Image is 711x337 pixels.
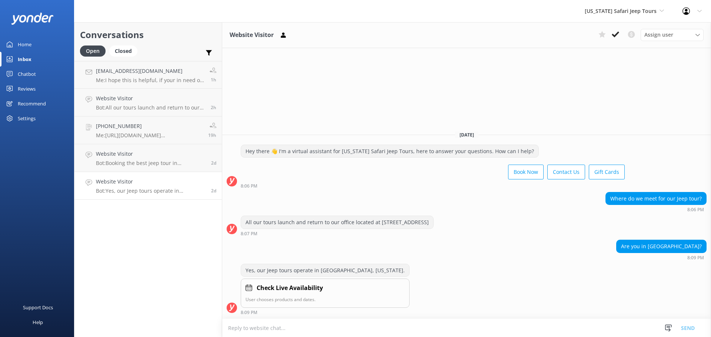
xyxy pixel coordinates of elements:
span: Sep 18 2025 07:23am (UTC -07:00) America/Phoenix [211,104,216,111]
div: Sep 15 2025 08:06pm (UTC -07:00) America/Phoenix [605,207,707,212]
p: User chooses products and dates. [246,296,405,303]
div: Closed [109,46,137,57]
p: Me: [URL][DOMAIN_NAME][DOMAIN_NAME] [96,132,203,139]
strong: 8:06 PM [687,208,704,212]
a: Closed [109,47,141,55]
a: [EMAIL_ADDRESS][DOMAIN_NAME]Me:I hope this is helpful, if your in need of any further assistance ... [74,61,222,89]
div: Chatbot [18,67,36,81]
span: Sep 18 2025 08:12am (UTC -07:00) America/Phoenix [211,77,216,83]
span: [US_STATE] Safari Jeep Tours [585,7,657,14]
span: Sep 15 2025 08:09pm (UTC -07:00) America/Phoenix [211,188,216,194]
div: Where do we meet for our Jeep tour? [606,192,706,205]
button: Contact Us [547,165,585,179]
h4: Website Visitor [96,94,205,102]
div: Inbox [18,52,31,67]
div: Support Docs [23,300,53,315]
span: Sep 17 2025 01:47pm (UTC -07:00) America/Phoenix [208,132,216,138]
a: Website VisitorBot:All our tours launch and return to our office located at [STREET_ADDRESS].2h [74,89,222,117]
strong: 8:06 PM [241,184,257,188]
div: Sep 15 2025 08:07pm (UTC -07:00) America/Phoenix [241,231,434,236]
div: Settings [18,111,36,126]
h4: Website Visitor [96,150,206,158]
a: Website VisitorBot:Booking the best jeep tour in [GEOGRAPHIC_DATA] with Safari Jeep Tours is quic... [74,144,222,172]
h4: [PHONE_NUMBER] [96,122,203,130]
div: Sep 15 2025 08:09pm (UTC -07:00) America/Phoenix [616,255,707,260]
p: Bot: Yes, our Jeep tours operate in [GEOGRAPHIC_DATA], [US_STATE]. [96,188,206,194]
div: Reviews [18,81,36,96]
h2: Conversations [80,28,216,42]
a: Website VisitorBot:Yes, our Jeep tours operate in [GEOGRAPHIC_DATA], [US_STATE].2d [74,172,222,200]
span: Sep 16 2025 03:36am (UTC -07:00) America/Phoenix [211,160,216,166]
div: All our tours launch and return to our office located at [STREET_ADDRESS] [241,216,433,229]
div: Home [18,37,31,52]
span: Assign user [644,31,673,39]
div: Open [80,46,106,57]
h3: Website Visitor [230,30,274,40]
div: Sep 15 2025 08:06pm (UTC -07:00) America/Phoenix [241,183,625,188]
div: Recommend [18,96,46,111]
p: Me: I hope this is helpful, if your in need of any further assistance or have any additional ques... [96,77,204,84]
button: Book Now [508,165,544,179]
p: Bot: Booking the best jeep tour in [GEOGRAPHIC_DATA] with Safari Jeep Tours is quick and easy. Se... [96,160,206,166]
strong: 8:09 PM [241,310,257,315]
div: Help [33,315,43,330]
a: [PHONE_NUMBER]Me:[URL][DOMAIN_NAME][DOMAIN_NAME]19h [74,117,222,144]
h4: Website Visitor [96,178,206,186]
div: Are you in [GEOGRAPHIC_DATA]? [617,240,706,253]
div: Sep 15 2025 08:09pm (UTC -07:00) America/Phoenix [241,310,410,315]
strong: 8:07 PM [241,232,257,236]
div: Yes, our Jeep tours operate in [GEOGRAPHIC_DATA], [US_STATE]. [241,264,409,277]
h4: [EMAIL_ADDRESS][DOMAIN_NAME] [96,67,204,75]
div: Hey there 👋 I'm a virtual assistant for [US_STATE] Safari Jeep Tours, here to answer your questio... [241,145,538,158]
img: yonder-white-logo.png [11,13,54,25]
span: [DATE] [455,132,478,138]
button: Gift Cards [589,165,625,179]
a: Open [80,47,109,55]
p: Bot: All our tours launch and return to our office located at [STREET_ADDRESS]. [96,104,205,111]
strong: 8:09 PM [687,256,704,260]
div: Assign User [641,29,704,41]
h4: Check Live Availability [257,283,323,293]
